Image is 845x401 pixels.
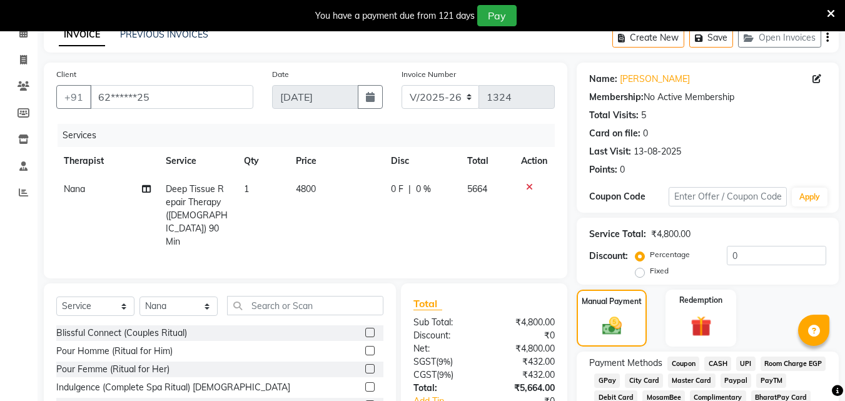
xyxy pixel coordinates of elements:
span: 9% [438,357,450,367]
img: _cash.svg [596,315,628,337]
span: Total [413,297,442,310]
span: 0 % [416,183,431,196]
div: Service Total: [589,228,646,241]
th: Price [288,147,384,175]
span: CGST [413,369,437,380]
div: Membership: [589,91,644,104]
span: UPI [736,357,756,371]
div: 0 [620,163,625,176]
div: 13-08-2025 [634,145,681,158]
button: Pay [477,5,517,26]
a: PREVIOUS INVOICES [120,29,208,40]
th: Disc [383,147,460,175]
label: Date [272,69,289,80]
div: ₹432.00 [484,355,564,368]
label: Client [56,69,76,80]
th: Total [460,147,514,175]
div: You have a payment due from 121 days [315,9,475,23]
div: Discount: [589,250,628,263]
span: Room Charge EGP [761,357,826,371]
span: City Card [625,373,663,388]
div: Blissful Connect (Couples Ritual) [56,327,187,340]
div: Indulgence (Complete Spa Ritual) [DEMOGRAPHIC_DATA] [56,381,290,394]
span: 0 F [391,183,403,196]
div: Name: [589,73,617,86]
span: CASH [704,357,731,371]
span: Payment Methods [589,357,662,370]
span: GPay [594,373,620,388]
div: Pour Femme (Ritual for Her) [56,363,170,376]
span: Coupon [667,357,699,371]
div: Sub Total: [404,316,484,329]
th: Qty [236,147,288,175]
span: Deep Tissue Repair Therapy([DEMOGRAPHIC_DATA]) 90 Min [166,183,228,247]
div: 0 [643,127,648,140]
div: ₹4,800.00 [484,342,564,355]
div: 5 [641,109,646,122]
div: Discount: [404,329,484,342]
input: Search or Scan [227,296,383,315]
span: PayTM [756,373,786,388]
a: [PERSON_NAME] [620,73,690,86]
input: Enter Offer / Coupon Code [669,187,787,206]
span: Nana [64,183,85,195]
button: Create New [612,28,684,48]
span: 5664 [467,183,487,195]
button: Apply [792,188,827,206]
div: Services [58,124,564,147]
div: Points: [589,163,617,176]
th: Service [158,147,236,175]
div: ₹5,664.00 [484,382,564,395]
span: SGST [413,356,436,367]
a: INVOICE [59,24,105,46]
div: Coupon Code [589,190,668,203]
th: Therapist [56,147,158,175]
div: Pour Homme (Ritual for Him) [56,345,173,358]
div: ( ) [404,368,484,382]
label: Fixed [650,265,669,277]
div: No Active Membership [589,91,826,104]
label: Invoice Number [402,69,456,80]
div: ₹432.00 [484,368,564,382]
span: 4800 [296,183,316,195]
span: Master Card [668,373,716,388]
span: 1 [244,183,249,195]
th: Action [514,147,555,175]
input: Search by Name/Mobile/Email/Code [90,85,253,109]
span: Paypal [721,373,752,388]
div: ₹0 [484,329,564,342]
label: Percentage [650,249,690,260]
div: ₹4,800.00 [651,228,691,241]
div: Net: [404,342,484,355]
div: Card on file: [589,127,640,140]
div: Total: [404,382,484,395]
label: Redemption [679,295,722,306]
img: _gift.svg [684,313,718,339]
label: Manual Payment [582,296,642,307]
div: ₹4,800.00 [484,316,564,329]
button: Save [689,28,733,48]
button: +91 [56,85,91,109]
button: Open Invoices [738,28,821,48]
div: Last Visit: [589,145,631,158]
div: Total Visits: [589,109,639,122]
span: 9% [439,370,451,380]
span: | [408,183,411,196]
div: ( ) [404,355,484,368]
